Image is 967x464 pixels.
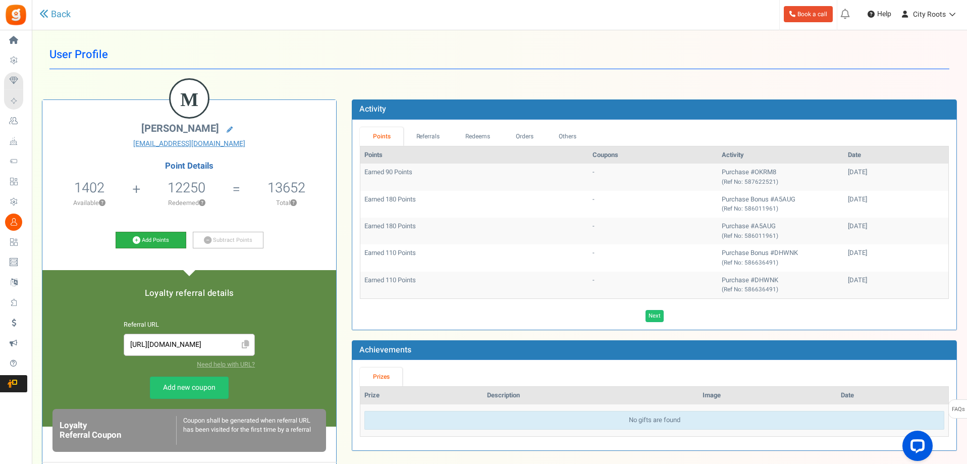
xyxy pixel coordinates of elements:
td: Earned 180 Points [360,218,588,244]
a: Book a call [784,6,833,22]
td: - [588,218,718,244]
h6: Referral URL [124,322,255,329]
figcaption: M [171,80,208,119]
td: Purchase #A5AUG [718,218,844,244]
a: Subtract Points [193,232,263,249]
a: Add Points [116,232,186,249]
th: Coupons [588,146,718,164]
p: Total [242,198,332,208]
h4: Point Details [42,162,336,171]
div: [DATE] [848,195,944,204]
a: Help [864,6,895,22]
div: [DATE] [848,276,944,285]
small: (Ref No: 587622521) [722,178,778,186]
div: [DATE] [848,248,944,258]
a: [EMAIL_ADDRESS][DOMAIN_NAME] [50,139,329,149]
div: [DATE] [848,222,944,231]
th: Points [360,146,588,164]
span: 1402 [74,178,104,198]
p: Available [47,198,132,208]
td: Earned 90 Points [360,164,588,190]
a: Prizes [360,368,402,386]
span: Help [875,9,891,19]
button: ? [199,200,205,207]
th: Prize [360,387,482,404]
small: (Ref No: 586011961) [722,232,778,240]
a: Redeems [453,127,503,146]
a: Orders [503,127,546,146]
td: Earned 110 Points [360,244,588,271]
td: Purchase #OKRM8 [718,164,844,190]
span: [PERSON_NAME] [141,121,219,136]
div: No gifts are found [364,411,944,430]
th: Description [483,387,699,404]
b: Achievements [359,344,411,356]
span: FAQs [951,400,965,419]
td: Purchase Bonus #A5AUG [718,191,844,218]
td: - [588,272,718,298]
th: Activity [718,146,844,164]
h5: 12250 [168,180,205,195]
td: Earned 110 Points [360,272,588,298]
h5: 13652 [267,180,305,195]
small: (Ref No: 586636491) [722,259,778,267]
td: - [588,191,718,218]
th: Date [844,146,948,164]
td: Purchase Bonus #DHWNK [718,244,844,271]
div: Coupon shall be generated when referral URL has been visited for the first time by a referral [176,416,319,445]
h5: Loyalty referral details [52,289,326,298]
small: (Ref No: 586636491) [722,285,778,294]
img: Gratisfaction [5,4,27,26]
a: Add new coupon [150,377,229,399]
a: Others [546,127,589,146]
td: Purchase #DHWNK [718,272,844,298]
td: Earned 180 Points [360,191,588,218]
a: Referrals [403,127,453,146]
button: ? [290,200,297,207]
a: Points [360,127,403,146]
td: - [588,244,718,271]
div: [DATE] [848,168,944,177]
td: - [588,164,718,190]
th: Date [837,387,948,404]
span: Click to Copy [237,336,253,354]
b: Activity [359,103,386,115]
h6: Loyalty Referral Coupon [60,421,176,440]
span: City Roots [913,9,946,20]
button: ? [99,200,105,207]
h1: User Profile [49,40,949,69]
a: Need help with URL? [197,360,255,369]
th: Image [699,387,837,404]
a: Next [646,310,664,322]
small: (Ref No: 586011961) [722,204,778,213]
p: Redeemed [142,198,232,208]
